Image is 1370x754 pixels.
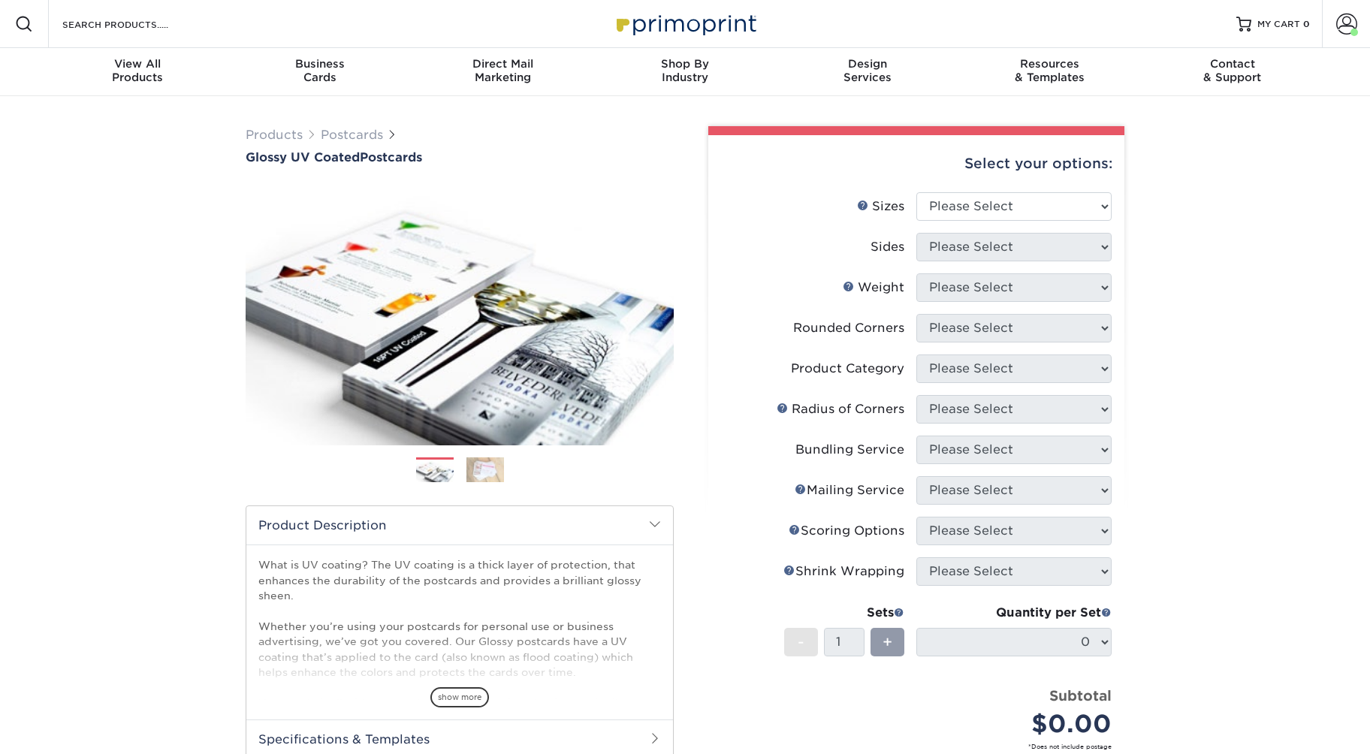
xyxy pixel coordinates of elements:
[958,57,1141,84] div: & Templates
[1141,57,1323,71] span: Contact
[777,400,904,418] div: Radius of Corners
[793,319,904,337] div: Rounded Corners
[229,48,412,96] a: BusinessCards
[246,128,303,142] a: Products
[61,15,207,33] input: SEARCH PRODUCTS.....
[412,57,594,84] div: Marketing
[795,441,904,459] div: Bundling Service
[1257,18,1300,31] span: MY CART
[843,279,904,297] div: Weight
[229,57,412,71] span: Business
[246,150,674,164] a: Glossy UV CoatedPostcards
[871,238,904,256] div: Sides
[47,57,229,71] span: View All
[466,457,504,482] img: Postcards 02
[784,604,904,622] div: Sets
[594,57,777,84] div: Industry
[958,48,1141,96] a: Resources& Templates
[610,8,760,40] img: Primoprint
[1141,57,1323,84] div: & Support
[246,506,673,544] h2: Product Description
[795,481,904,499] div: Mailing Service
[594,57,777,71] span: Shop By
[776,57,958,84] div: Services
[430,687,489,707] span: show more
[916,604,1112,622] div: Quantity per Set
[732,742,1112,751] small: *Does not include postage
[321,128,383,142] a: Postcards
[883,631,892,653] span: +
[776,57,958,71] span: Design
[928,706,1112,742] div: $0.00
[246,166,674,462] img: Glossy UV Coated 01
[246,150,674,164] h1: Postcards
[229,57,412,84] div: Cards
[246,150,360,164] span: Glossy UV Coated
[1049,687,1112,704] strong: Subtotal
[412,57,594,71] span: Direct Mail
[1303,19,1310,29] span: 0
[789,522,904,540] div: Scoring Options
[47,48,229,96] a: View AllProducts
[416,458,454,484] img: Postcards 01
[958,57,1141,71] span: Resources
[412,48,594,96] a: Direct MailMarketing
[783,562,904,581] div: Shrink Wrapping
[791,360,904,378] div: Product Category
[594,48,777,96] a: Shop ByIndustry
[798,631,804,653] span: -
[720,135,1112,192] div: Select your options:
[1141,48,1323,96] a: Contact& Support
[857,198,904,216] div: Sizes
[776,48,958,96] a: DesignServices
[47,57,229,84] div: Products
